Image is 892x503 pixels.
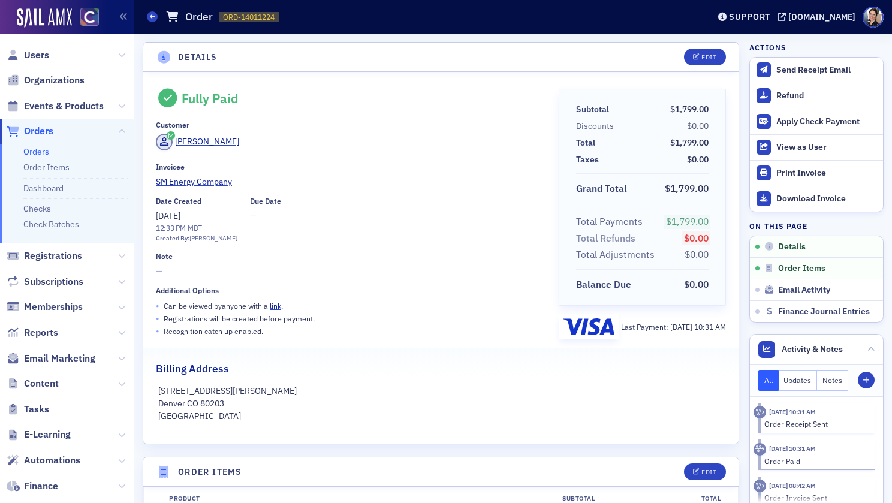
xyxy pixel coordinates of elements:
a: Dashboard [23,183,64,194]
div: Support [729,11,770,22]
div: Order Paid [764,456,867,466]
span: Tasks [24,403,49,416]
p: [STREET_ADDRESS][PERSON_NAME] [158,385,724,397]
div: Fully Paid [182,91,239,106]
div: Taxes [576,153,599,166]
a: Download Invoice [750,186,883,212]
a: SM Energy Company [156,176,542,188]
div: Invoicee [156,162,185,171]
span: $0.00 [687,154,709,165]
a: Reports [7,326,58,339]
span: Taxes [576,153,603,166]
h4: Actions [749,42,786,53]
span: Organizations [24,74,85,87]
span: ORD-14011224 [223,12,275,22]
div: [PERSON_NAME] [189,234,237,243]
span: $0.00 [687,121,709,131]
a: Events & Products [7,100,104,113]
p: Denver CO 80203 [158,397,724,410]
span: Total Adjustments [576,248,659,262]
span: Automations [24,454,80,467]
div: Discounts [576,120,614,132]
div: Note [156,252,173,261]
a: Content [7,377,59,390]
span: Subscriptions [24,275,83,288]
a: View Homepage [72,8,99,28]
a: link [270,301,281,311]
span: Email Marketing [24,352,95,365]
span: Total [576,137,599,149]
a: Print Invoice [750,160,883,186]
img: visa [563,318,614,335]
button: Apply Check Payment [750,109,883,134]
span: Users [24,49,49,62]
span: $0.00 [684,278,709,290]
div: Activity [754,480,766,492]
span: Total Payments [576,215,647,229]
span: $1,799.00 [670,137,709,148]
button: Edit [684,49,725,65]
span: Email Activity [778,285,830,296]
a: Memberships [7,300,83,314]
span: Subtotal [576,103,613,116]
div: Send Receipt Email [776,65,877,76]
a: Organizations [7,74,85,87]
span: Orders [24,125,53,138]
span: Memberships [24,300,83,314]
div: Refund [776,91,877,101]
a: Orders [7,125,53,138]
span: Profile [863,7,884,28]
time: 12:33 PM [156,223,186,233]
a: Tasks [7,403,49,416]
span: • [156,325,159,338]
span: SM Energy Company [156,176,265,188]
span: E-Learning [24,428,71,441]
div: Customer [156,121,189,129]
div: Apply Check Payment [776,116,877,127]
p: Can be viewed by anyone with a . [164,300,283,311]
span: Total Refunds [576,231,640,246]
button: Notes [817,370,848,391]
a: Check Batches [23,219,79,230]
div: Subtotal [576,103,609,116]
img: SailAMX [17,8,72,28]
h4: Order Items [178,466,242,478]
span: $1,799.00 [670,104,709,115]
div: Last Payment: [621,321,726,332]
span: Created By: [156,234,189,242]
a: Finance [7,480,58,493]
a: Email Marketing [7,352,95,365]
span: $0.00 [684,232,709,244]
span: Discounts [576,120,618,132]
span: Finance [24,480,58,493]
div: View as User [776,142,877,153]
span: Activity & Notes [782,343,843,356]
span: — [156,265,542,278]
a: Orders [23,146,49,157]
h2: Billing Address [156,361,229,377]
h4: On this page [749,221,884,231]
a: Automations [7,454,80,467]
div: Balance Due [576,278,631,292]
div: Activity [754,406,766,418]
div: Total [576,137,595,149]
span: — [250,210,281,222]
span: [DATE] [670,322,694,332]
p: Recognition catch up enabled. [164,326,263,336]
button: Send Receipt Email [750,58,883,83]
div: Edit [701,469,716,475]
button: Updates [779,370,818,391]
a: Order Items [23,162,70,173]
span: Content [24,377,59,390]
div: Order Receipt Sent [764,418,867,429]
a: Registrations [7,249,82,263]
div: Total Refunds [576,231,635,246]
span: [DATE] [156,210,180,221]
span: $1,799.00 [666,215,709,227]
div: Grand Total [576,182,627,196]
div: [DOMAIN_NAME] [788,11,855,22]
img: SailAMX [80,8,99,26]
a: Subscriptions [7,275,83,288]
button: [DOMAIN_NAME] [778,13,860,21]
